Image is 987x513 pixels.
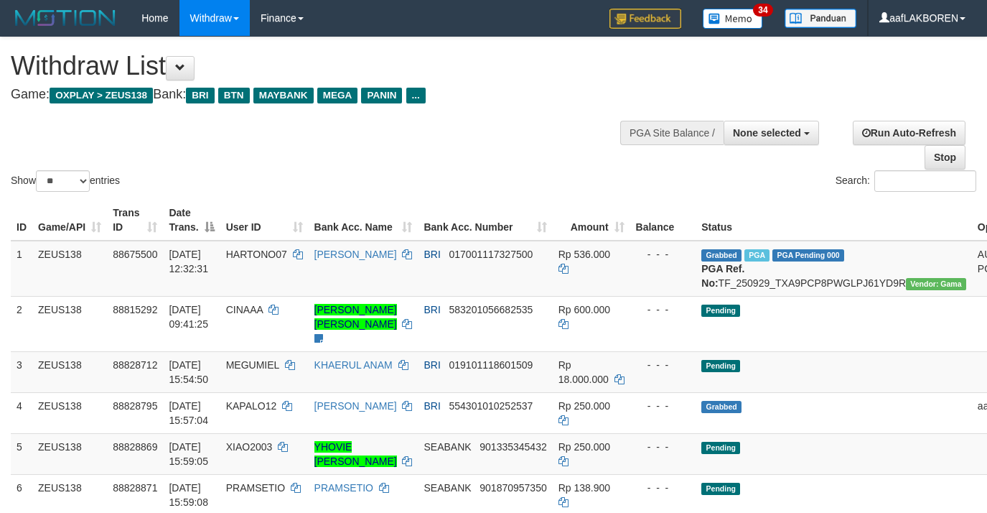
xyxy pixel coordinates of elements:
td: ZEUS138 [32,296,107,351]
span: Copy 901335345432 to clipboard [480,441,546,453]
div: - - - [636,358,691,372]
img: panduan.png [785,9,856,28]
th: Status [696,200,972,241]
a: [PERSON_NAME] [PERSON_NAME] [314,304,397,330]
span: Rp 138.900 [558,482,610,494]
button: None selected [724,121,819,145]
h4: Game: Bank: [11,88,644,102]
span: MAYBANK [253,88,314,103]
th: Trans ID: activate to sort column ascending [107,200,163,241]
span: 88828712 [113,359,157,371]
a: PRAMSETIO [314,482,373,494]
span: MEGUMIEL [226,359,279,371]
td: ZEUS138 [32,392,107,433]
span: Rp 536.000 [558,249,610,260]
td: 5 [11,433,32,474]
span: MEGA [317,88,358,103]
a: YHOVIE [PERSON_NAME] [314,441,397,467]
span: [DATE] 09:41:25 [169,304,208,330]
span: [DATE] 15:59:08 [169,482,208,508]
span: SEABANK [424,482,471,494]
span: Vendor URL: https://trx31.1velocity.biz [906,278,966,290]
span: KAPALO12 [226,400,277,412]
th: Game/API: activate to sort column ascending [32,200,107,241]
td: TF_250929_TXA9PCP8PWGLPJ61YD9R [696,241,972,297]
th: Balance [630,200,696,241]
span: Rp 250.000 [558,400,610,412]
td: ZEUS138 [32,351,107,392]
th: Date Trans.: activate to sort column descending [163,200,220,241]
span: [DATE] 15:54:50 [169,359,208,385]
span: PGA Pending [772,249,844,262]
span: BRI [424,249,440,260]
td: ZEUS138 [32,433,107,474]
input: Search: [874,170,976,192]
div: - - - [636,247,691,262]
span: PANIN [361,88,402,103]
span: PRAMSETIO [226,482,285,494]
span: Copy 017001117327500 to clipboard [449,249,533,260]
span: None selected [733,127,801,139]
span: Pending [701,483,740,495]
a: [PERSON_NAME] [314,249,397,260]
span: XIAO2003 [226,441,273,453]
span: SEABANK [424,441,471,453]
td: 4 [11,392,32,433]
div: PGA Site Balance / [620,121,724,145]
div: - - - [636,302,691,317]
h1: Withdraw List [11,52,644,80]
span: 88675500 [113,249,157,260]
span: Rp 18.000.000 [558,359,609,385]
th: Bank Acc. Number: activate to sort column ascending [418,200,552,241]
span: BRI [424,304,440,315]
span: BRI [424,359,440,371]
th: Bank Acc. Name: activate to sort column ascending [309,200,418,241]
th: ID [11,200,32,241]
label: Search: [836,170,976,192]
span: [DATE] 12:32:31 [169,249,208,274]
span: [DATE] 15:59:05 [169,441,208,467]
span: HARTONO07 [226,249,287,260]
select: Showentries [36,170,90,192]
span: Copy 554301010252537 to clipboard [449,400,533,412]
span: 88828869 [113,441,157,453]
span: Grabbed [701,401,742,413]
img: Button%20Memo.svg [703,9,763,29]
span: 88815292 [113,304,157,315]
span: OXPLAY > ZEUS138 [50,88,153,103]
th: Amount: activate to sort column ascending [553,200,630,241]
td: 1 [11,241,32,297]
span: Copy 019101118601509 to clipboard [449,359,533,371]
span: Pending [701,442,740,454]
a: Run Auto-Refresh [853,121,965,145]
span: Marked by aaftrukkakada [744,249,770,262]
img: Feedback.jpg [609,9,681,29]
span: BRI [186,88,214,103]
th: User ID: activate to sort column ascending [220,200,309,241]
a: Stop [925,145,965,170]
div: - - - [636,440,691,454]
b: PGA Ref. No: [701,263,744,289]
span: ... [406,88,426,103]
span: 88828871 [113,482,157,494]
div: - - - [636,399,691,413]
span: Copy 901870957350 to clipboard [480,482,546,494]
span: CINAAA [226,304,263,315]
span: BRI [424,400,440,412]
img: MOTION_logo.png [11,7,120,29]
label: Show entries [11,170,120,192]
span: Copy 583201056682535 to clipboard [449,304,533,315]
a: [PERSON_NAME] [314,400,397,412]
td: 2 [11,296,32,351]
span: Pending [701,360,740,372]
span: 34 [753,4,772,17]
div: - - - [636,481,691,495]
a: KHAERUL ANAM [314,359,393,371]
span: Grabbed [701,249,742,262]
span: Rp 600.000 [558,304,610,315]
span: Pending [701,305,740,317]
td: ZEUS138 [32,241,107,297]
span: BTN [218,88,250,103]
span: [DATE] 15:57:04 [169,400,208,426]
span: 88828795 [113,400,157,412]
